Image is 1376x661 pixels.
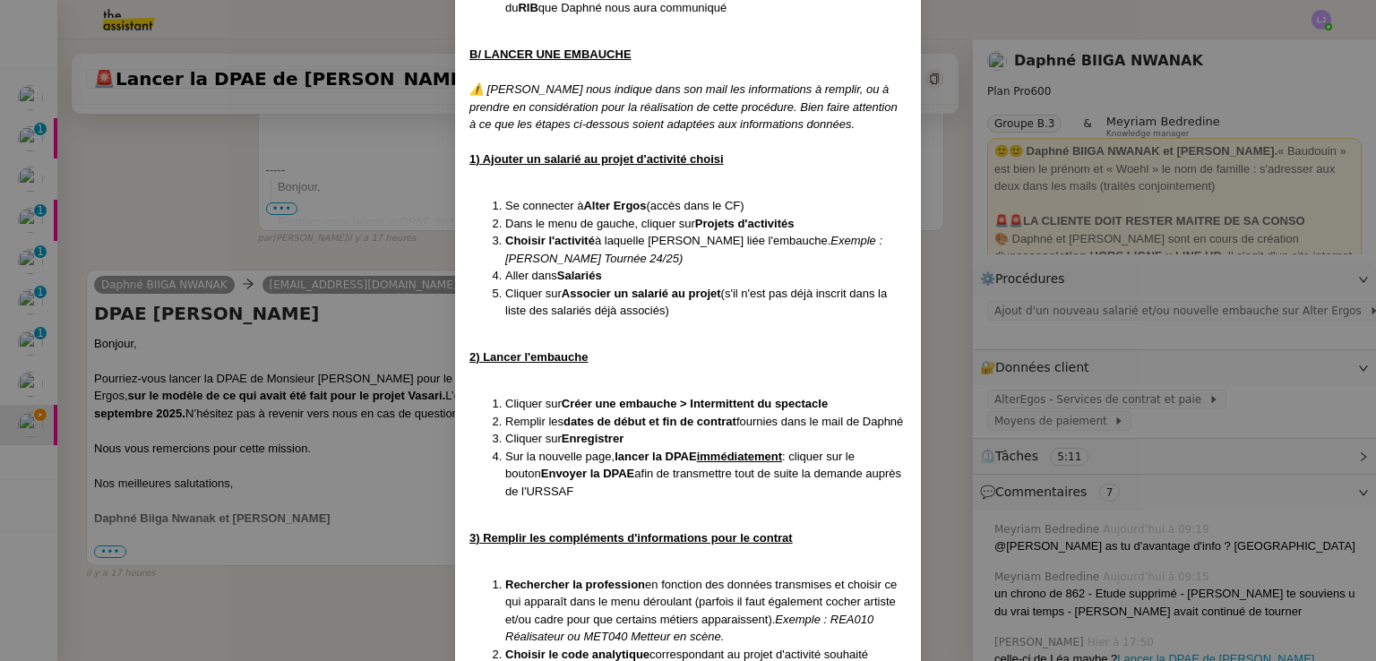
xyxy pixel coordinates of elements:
strong: dates de début et fin de contrat [563,415,736,428]
strong: Choisir l'activité [505,234,595,247]
li: Cliquer sur [505,395,907,413]
u: 1) Ajouter un salarié au projet d'activité choisi [469,152,724,166]
strong: lancer la DPAE [615,450,782,463]
em: Exemple : [PERSON_NAME] Tournée 24/25) [505,234,882,265]
strong: Rechercher la profession [505,578,645,591]
li: Dans le menu de gauche, cliquer sur [505,215,907,233]
strong: Associer un salarié au projet [562,287,721,300]
strong: Projets d'activités [695,217,795,230]
li: Cliquer sur (s'il n'est pas déjà inscrit dans la liste des salariés déjà associés) [505,285,907,320]
li: Cliquer sur [505,430,907,448]
strong: Salariés [557,269,602,282]
strong: RIB [518,1,537,14]
li: Se connecter à (accès dans le CF) [505,197,907,215]
strong: Choisir le code analytique [505,648,649,661]
li: Aller dans [505,267,907,285]
u: immédiatement [697,450,782,463]
em: ⚠️ [PERSON_NAME] nous indique dans son mail les informations à remplir, ou à prendre en considéra... [469,82,898,131]
strong: Alter Ergos [583,199,646,212]
li: Sur la nouvelle page, : cliquer sur le bouton afin de transmettre tout de suite la demande auprès... [505,448,907,501]
u: 2) Lancer l'embauche [469,350,588,364]
li: en fonction des données transmises et choisir ce qui apparaît dans le menu déroulant (parfois il ... [505,576,907,646]
u: B/ LANCER UNE EMBAUCHE [469,47,632,61]
li: Remplir les fournies dans le mail de Daphné [505,413,907,431]
strong: Créer une embauche > Intermittent du spectacle [562,397,828,410]
li: à laquelle [PERSON_NAME] liée l'embauche. [505,232,907,267]
strong: Enregistrer [562,432,623,445]
u: 3) Remplir les compléments d'informations pour le contrat [469,531,793,545]
strong: Envoyer la DPAE [541,467,635,480]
